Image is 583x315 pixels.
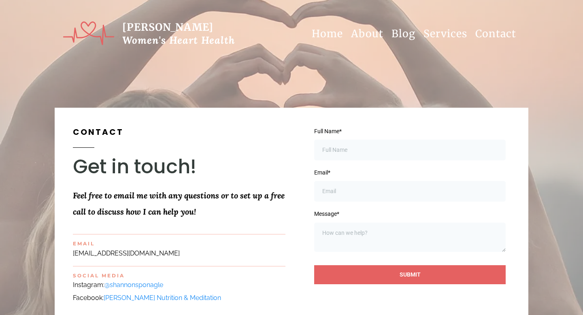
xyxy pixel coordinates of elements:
a: [PERSON_NAME] Nutrition & Meditation [104,294,221,302]
label: Full Name [314,126,342,136]
a: Blog [387,21,419,46]
a: Services [419,21,471,46]
strong: EMAIL [73,241,95,247]
span: [EMAIL_ADDRESS][DOMAIN_NAME] [73,249,180,257]
a: Home [308,21,347,46]
span: CONTACT [73,126,123,138]
input: Full Name [314,140,506,160]
label: Email [314,168,330,178]
span: Feel free to email me with any questions or to set up a free call to discuss how I can help you! [73,190,285,217]
span: Women's Heart Health [122,34,235,47]
span: Facebook: [73,294,104,302]
a: Contact [471,21,520,46]
strong: SOCIAL MEDIA [73,272,125,279]
input: Email [314,181,506,202]
span: Instagram: [73,281,104,289]
a: About [347,21,387,46]
button: SUBMIT [314,265,506,284]
span: Get in touch! [73,153,196,180]
div: SUBMIT [319,270,501,280]
strong: [PERSON_NAME] [122,21,213,34]
label: Message [314,209,339,219]
a: @shannonsponagle [104,281,163,289]
img: Brand Logo [63,18,115,49]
